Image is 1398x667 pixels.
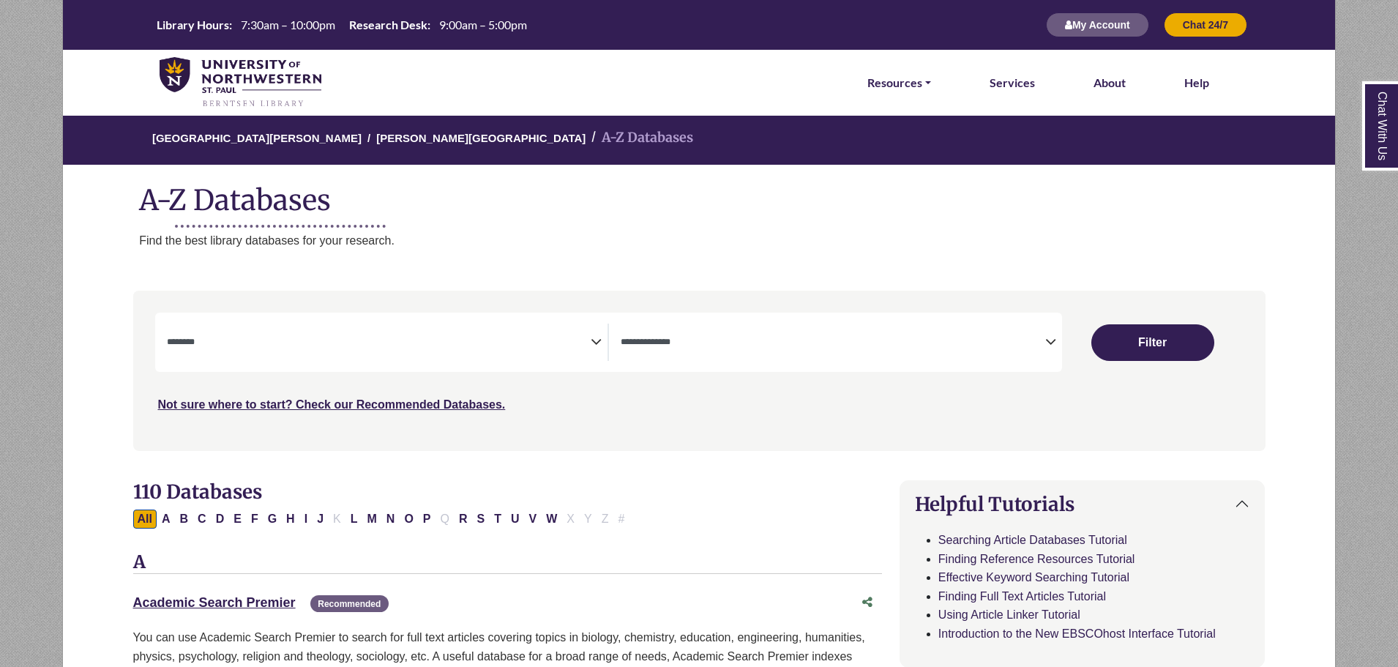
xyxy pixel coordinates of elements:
button: Filter Results F [247,510,263,529]
button: Filter Results T [490,510,506,529]
nav: breadcrumb [62,114,1335,165]
button: Filter Results S [473,510,490,529]
button: Filter Results R [455,510,472,529]
a: [PERSON_NAME][GEOGRAPHIC_DATA] [376,130,586,144]
button: Filter Results J [313,510,328,529]
button: Filter Results B [176,510,193,529]
a: Chat 24/7 [1164,18,1247,31]
img: library_home [160,57,321,108]
button: Filter Results D [212,510,229,529]
a: Effective Keyword Searching Tutorial [938,571,1129,584]
th: Library Hours: [151,17,233,32]
button: Filter Results V [525,510,542,529]
button: Share this database [853,589,882,616]
button: Helpful Tutorials [900,481,1265,527]
a: Services [990,73,1035,92]
div: Alpha-list to filter by first letter of database name [133,512,631,524]
a: Finding Reference Resources Tutorial [938,553,1135,565]
button: My Account [1046,12,1149,37]
a: Using Article Linker Tutorial [938,608,1080,621]
button: Filter Results U [507,510,524,529]
button: Filter Results N [382,510,400,529]
button: All [133,510,157,529]
span: Recommended [310,595,388,612]
button: Filter Results E [229,510,246,529]
p: Find the best library databases for your research. [139,231,1335,250]
button: Filter Results A [157,510,175,529]
li: A-Z Databases [586,127,693,149]
a: [GEOGRAPHIC_DATA][PERSON_NAME] [152,130,362,144]
a: About [1094,73,1126,92]
th: Research Desk: [343,17,431,32]
span: 7:30am – 10:00pm [241,18,335,31]
a: Resources [867,73,931,92]
button: Filter Results I [300,510,312,529]
button: Chat 24/7 [1164,12,1247,37]
table: Hours Today [151,17,533,31]
a: Help [1184,73,1209,92]
a: Finding Full Text Articles Tutorial [938,590,1106,603]
button: Filter Results W [542,510,561,529]
a: Academic Search Premier [133,595,296,610]
span: 110 Databases [133,480,262,504]
h1: A-Z Databases [63,172,1335,217]
a: Introduction to the New EBSCOhost Interface Tutorial [938,627,1216,640]
button: Submit for Search Results [1091,324,1214,361]
nav: Search filters [133,291,1266,450]
textarea: Search [167,338,591,349]
span: 9:00am – 5:00pm [439,18,527,31]
button: Filter Results P [419,510,436,529]
a: Searching Article Databases Tutorial [938,534,1127,546]
a: Hours Today [151,17,533,34]
a: Not sure where to start? Check our Recommended Databases. [158,398,506,411]
button: Filter Results O [400,510,417,529]
button: Filter Results L [346,510,362,529]
button: Filter Results M [362,510,381,529]
a: My Account [1046,18,1149,31]
button: Filter Results G [263,510,281,529]
button: Filter Results H [282,510,299,529]
textarea: Search [621,338,1045,349]
h3: A [133,552,882,574]
button: Filter Results C [193,510,211,529]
